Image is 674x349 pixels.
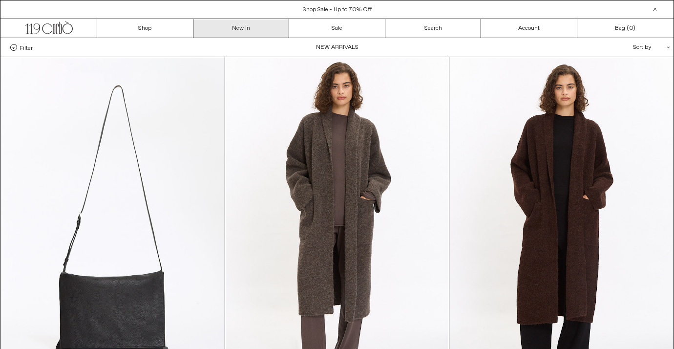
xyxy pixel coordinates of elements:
div: Sort by [576,38,664,57]
a: Sale [289,19,385,38]
span: ) [629,24,635,33]
a: Bag () [577,19,674,38]
a: New In [193,19,290,38]
a: Account [481,19,577,38]
a: Search [385,19,482,38]
span: 0 [629,24,633,32]
a: Shop Sale - Up to 70% Off [303,6,372,14]
span: Filter [20,44,33,51]
a: Shop [97,19,193,38]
